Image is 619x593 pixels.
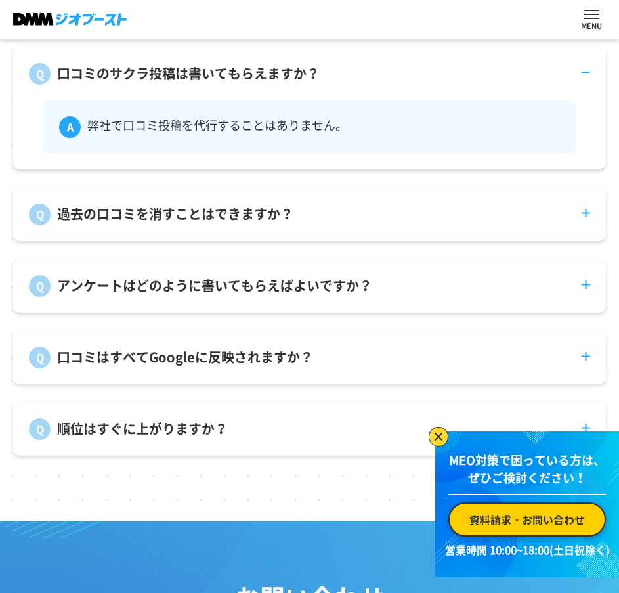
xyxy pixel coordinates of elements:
p: 口コミのサクラ投稿は書いてもらえますか？ [57,64,320,83]
p: MEO対策で困っている方は、 ぜひご検討ください！ [448,451,606,495]
p: アンケートはどのように書いてもらえばよいですか？ [57,276,372,296]
a: 資料請求・お問い合わせ [448,502,606,537]
span: 資料請求・お問い合わせ [469,512,585,527]
p: 順位はすぐに上がりますか？ [57,419,228,439]
p: 弊社で口コミ投稿を代行することはありません。 [87,116,347,138]
img: バナーを閉じる [429,427,448,447]
p: 営業時間 10:00~18:00(土日祝除く) [443,542,611,558]
img: DMMジオブースト [13,13,127,26]
p: 口コミはすべてGoogleに反映されますか？ [57,347,313,367]
button: ナビを開閉する [584,10,599,19]
p: 過去の口コミを消すことはできますか？ [57,204,293,224]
